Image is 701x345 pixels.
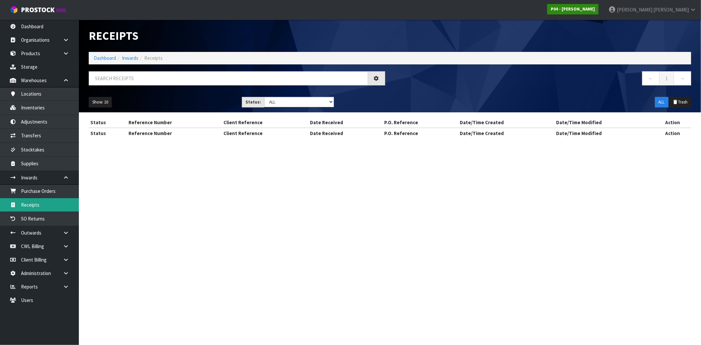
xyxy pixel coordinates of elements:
[89,117,127,128] th: Status
[94,55,116,61] a: Dashboard
[245,99,261,105] strong: Status:
[127,117,222,128] th: Reference Number
[89,30,385,42] h1: Receipts
[21,6,55,14] span: ProStock
[617,7,652,13] span: [PERSON_NAME]
[10,6,18,14] img: cube-alt.png
[642,71,660,85] a: ←
[383,128,458,138] th: P.O. Reference
[308,117,383,128] th: Date Received
[674,71,691,85] a: →
[395,71,691,87] nav: Page navigation
[654,117,691,128] th: Action
[56,7,66,13] small: WMS
[554,117,654,128] th: Date/Time Modified
[554,128,654,138] th: Date/Time Modified
[458,128,554,138] th: Date/Time Created
[222,117,308,128] th: Client Reference
[308,128,383,138] th: Date Received
[654,128,691,138] th: Action
[551,6,595,12] strong: P04 - [PERSON_NAME]
[89,97,112,107] button: Show: 10
[653,7,689,13] span: [PERSON_NAME]
[127,128,222,138] th: Reference Number
[222,128,308,138] th: Client Reference
[122,55,138,61] a: Inwards
[655,97,668,107] button: ALL
[144,55,163,61] span: Receipts
[383,117,458,128] th: P.O. Reference
[458,117,554,128] th: Date/Time Created
[89,71,368,85] input: Search receipts
[89,128,127,138] th: Status
[659,71,674,85] a: 1
[669,97,691,107] button: Trash
[547,4,598,14] a: P04 - [PERSON_NAME]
